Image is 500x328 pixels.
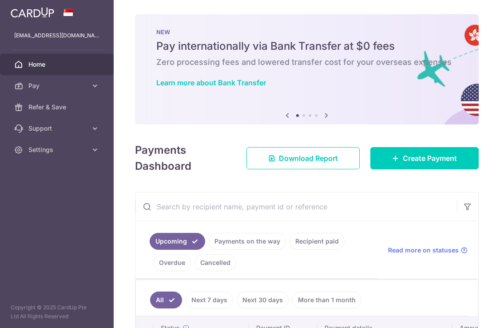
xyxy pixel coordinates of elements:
[290,233,345,250] a: Recipient paid
[14,31,99,40] p: [EMAIL_ADDRESS][DOMAIN_NAME]
[156,28,457,36] p: NEW
[28,81,87,90] span: Pay
[370,147,479,169] a: Create Payment
[156,57,457,68] h6: Zero processing fees and lowered transfer cost for your overseas expenses
[150,233,205,250] a: Upcoming
[135,192,457,221] input: Search by recipient name, payment id or reference
[186,292,233,308] a: Next 7 days
[209,233,286,250] a: Payments on the way
[156,78,266,87] a: Learn more about Bank Transfer
[135,14,479,124] img: Bank transfer banner
[156,39,457,53] h5: Pay internationally via Bank Transfer at $0 fees
[292,292,361,308] a: More than 1 month
[403,153,457,164] span: Create Payment
[279,153,338,164] span: Download Report
[246,147,360,169] a: Download Report
[11,7,54,18] img: CardUp
[388,246,459,255] span: Read more on statuses
[237,292,289,308] a: Next 30 days
[388,246,468,255] a: Read more on statuses
[28,60,87,69] span: Home
[194,254,236,271] a: Cancelled
[135,142,230,174] h4: Payments Dashboard
[153,254,191,271] a: Overdue
[28,103,87,112] span: Refer & Save
[150,292,182,308] a: All
[28,124,87,133] span: Support
[28,145,87,154] span: Settings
